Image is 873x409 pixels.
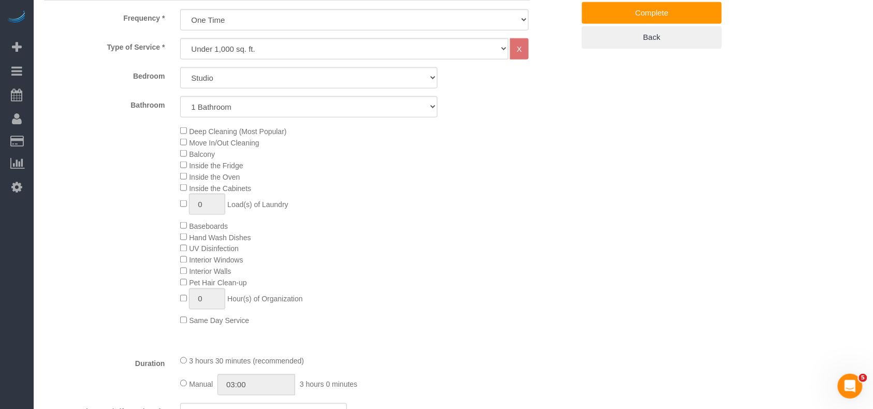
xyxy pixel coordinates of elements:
[227,295,303,303] span: Hour(s) of Organization
[189,150,215,158] span: Balcony
[189,279,246,287] span: Pet Hair Clean-up
[189,357,304,366] span: 3 hours 30 minutes (recommended)
[189,268,231,276] span: Interior Walls
[36,38,172,52] label: Type of Service *
[189,127,286,136] span: Deep Cleaning (Most Popular)
[189,256,243,265] span: Interior Windows
[838,374,863,399] iframe: Intercom live chat
[582,2,722,24] a: Complete
[859,374,867,382] span: 5
[189,380,213,388] span: Manual
[36,96,172,110] label: Bathroom
[189,184,251,193] span: Inside the Cabinets
[189,245,239,253] span: UV Disinfection
[36,355,172,369] label: Duration
[582,26,722,48] a: Back
[36,67,172,81] label: Bedroom
[189,139,259,147] span: Move In/Out Cleaning
[6,10,27,25] img: Automaid Logo
[189,173,240,181] span: Inside the Oven
[227,200,288,209] span: Load(s) of Laundry
[189,222,228,230] span: Baseboards
[36,9,172,23] label: Frequency *
[300,380,357,388] span: 3 hours 0 minutes
[189,162,243,170] span: Inside the Fridge
[189,233,251,242] span: Hand Wash Dishes
[189,317,249,325] span: Same Day Service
